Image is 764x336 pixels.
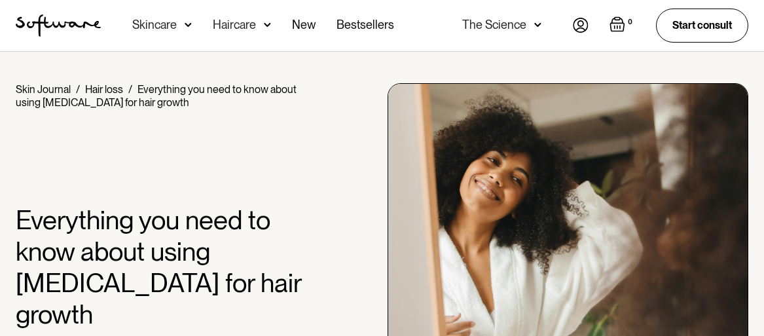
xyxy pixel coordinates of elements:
[16,14,101,37] img: Software Logo
[462,18,526,31] div: The Science
[625,16,635,28] div: 0
[128,83,132,96] div: /
[534,18,541,31] img: arrow down
[16,204,315,330] h1: Everything you need to know about using [MEDICAL_DATA] for hair growth
[132,18,177,31] div: Skincare
[85,83,123,96] a: Hair loss
[213,18,256,31] div: Haircare
[656,9,748,42] a: Start consult
[76,83,80,96] div: /
[609,16,635,35] a: Open empty cart
[16,14,101,37] a: home
[264,18,271,31] img: arrow down
[16,83,297,109] div: Everything you need to know about using [MEDICAL_DATA] for hair growth
[185,18,192,31] img: arrow down
[16,83,71,96] a: Skin Journal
